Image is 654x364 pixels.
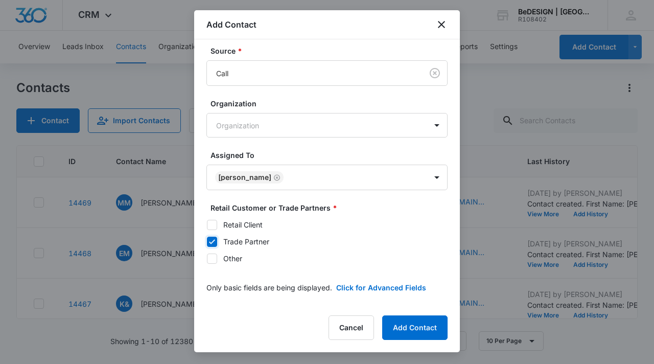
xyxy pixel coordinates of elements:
div: Trade Partner [223,236,269,247]
div: [PERSON_NAME] [218,174,271,181]
label: Assigned To [211,150,452,161]
button: close [435,18,448,31]
button: Click for Advanced Fields [336,282,426,293]
label: Organization [211,98,452,109]
p: Only basic fields are being displayed. [206,282,332,293]
label: Source [211,45,452,56]
div: Other [223,253,242,264]
button: Cancel [329,315,374,340]
h1: Add Contact [206,18,256,31]
label: Retail Customer or Trade Partners [211,202,452,213]
div: Remove chelsea bishop [271,174,281,181]
button: Add Contact [382,315,448,340]
div: Retail Client [223,219,263,230]
button: Clear [427,65,443,81]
